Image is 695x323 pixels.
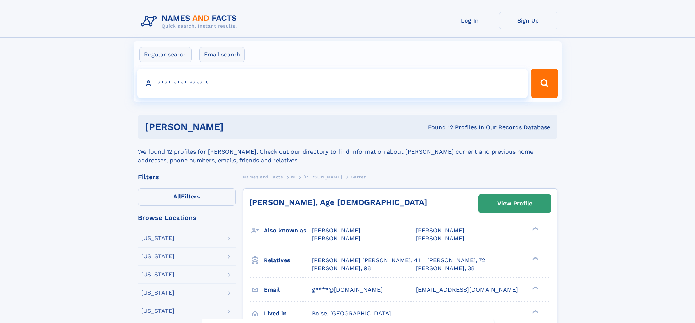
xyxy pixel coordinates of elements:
[530,256,539,261] div: ❯
[416,227,464,234] span: [PERSON_NAME]
[351,174,366,180] span: Garret
[303,174,342,180] span: [PERSON_NAME]
[137,69,528,98] input: search input
[141,235,174,241] div: [US_STATE]
[312,227,360,234] span: [PERSON_NAME]
[138,188,236,206] label: Filters
[141,308,174,314] div: [US_STATE]
[173,193,181,200] span: All
[441,12,499,29] a: Log In
[326,123,550,131] div: Found 12 Profiles In Our Records Database
[264,254,312,267] h3: Relatives
[291,172,295,181] a: M
[499,12,557,29] a: Sign Up
[531,69,558,98] button: Search Button
[243,172,283,181] a: Names and Facts
[138,12,243,31] img: Logo Names and Facts
[264,307,312,320] h3: Lived in
[312,235,360,242] span: [PERSON_NAME]
[416,264,475,272] a: [PERSON_NAME], 38
[141,272,174,277] div: [US_STATE]
[416,286,518,293] span: [EMAIL_ADDRESS][DOMAIN_NAME]
[139,47,192,62] label: Regular search
[138,174,236,180] div: Filters
[303,172,342,181] a: [PERSON_NAME]
[312,264,371,272] a: [PERSON_NAME], 98
[249,198,427,207] a: [PERSON_NAME], Age [DEMOGRAPHIC_DATA]
[312,310,391,317] span: Boise, [GEOGRAPHIC_DATA]
[427,256,485,264] a: [PERSON_NAME], 72
[141,253,174,259] div: [US_STATE]
[199,47,245,62] label: Email search
[530,227,539,231] div: ❯
[145,122,326,131] h1: [PERSON_NAME]
[138,139,557,165] div: We found 12 profiles for [PERSON_NAME]. Check out our directory to find information about [PERSON...
[264,224,312,237] h3: Also known as
[497,195,532,212] div: View Profile
[291,174,295,180] span: M
[479,195,551,212] a: View Profile
[312,256,420,264] a: [PERSON_NAME] [PERSON_NAME], 41
[530,309,539,314] div: ❯
[138,214,236,221] div: Browse Locations
[530,285,539,290] div: ❯
[416,235,464,242] span: [PERSON_NAME]
[264,284,312,296] h3: Email
[141,290,174,296] div: [US_STATE]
